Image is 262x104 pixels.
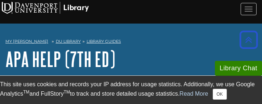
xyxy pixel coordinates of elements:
[87,39,121,44] a: Library Guides
[5,48,115,70] a: APA Help (7th Ed)
[213,89,227,100] button: Close
[2,2,89,14] img: Davenport University Logo
[5,38,48,45] a: My [PERSON_NAME]
[64,90,70,95] sup: TM
[23,90,29,95] sup: TM
[179,91,208,97] a: Read More
[215,61,262,76] button: Library Chat
[237,35,260,45] a: Back to Top
[56,39,81,44] a: DU Library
